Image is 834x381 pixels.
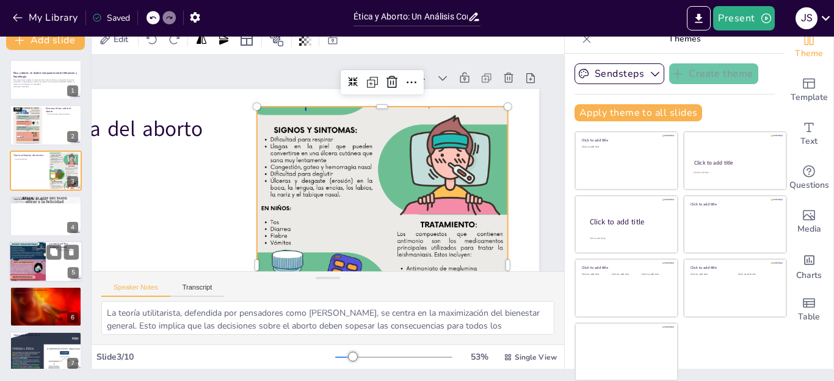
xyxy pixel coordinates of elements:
div: Layout [237,30,256,49]
p: eutanasia y utilitarismo [13,291,78,294]
div: Click to add text [738,273,777,276]
div: 1 [10,60,82,100]
p: Esta presentación explora las posturas éticas sobre el aborto, comparando las teorías utilitarist... [13,79,78,85]
div: 6 [67,312,78,323]
div: Click to add title [694,159,775,166]
div: 7 [67,358,78,369]
button: J s [796,6,818,30]
div: Click to add title [582,265,669,270]
p: [PERSON_NAME] y derechos [49,249,79,251]
div: 6 [10,287,82,327]
div: Add a table [785,288,833,332]
p: Teoría utilitarista del aborto [13,154,46,157]
button: Add slide [6,30,85,50]
p: Ética utilitarista en la eutanasia [13,288,78,292]
span: Theme [795,47,823,60]
div: Click to add title [582,138,669,143]
div: Click to add text [582,273,609,276]
div: Click to add title [590,217,668,227]
div: 1 [67,85,78,96]
div: 5 [9,241,82,282]
div: Click to add text [612,273,639,276]
div: 2 [67,131,78,142]
div: 53 % [465,351,494,363]
span: Position [269,32,284,47]
button: My Library [9,8,83,27]
div: Click to add text [642,273,669,276]
div: Add text boxes [785,112,833,156]
span: Table [798,310,820,324]
div: Add ready made slides [785,68,833,112]
span: Media [797,223,821,236]
div: 2 [10,105,82,145]
input: Insert title [354,8,468,26]
span: Text [800,135,818,148]
div: 3 [10,151,82,191]
p: teoría utilitarista [13,158,46,160]
div: Click to add text [694,171,775,174]
div: Change the overall theme [785,24,833,68]
span: Charts [796,269,822,282]
p: La teoría política [PERSON_NAME] [49,242,79,249]
p: Posturas éticas sobre el aborto [46,106,78,113]
div: Click to add text [691,273,729,276]
div: Click to add text [582,146,669,149]
div: Slide 3 / 10 [96,351,335,363]
p: Generated with [URL] [13,85,78,88]
div: Click to add title [691,265,778,270]
div: 3 [67,176,78,187]
span: Template [791,91,828,104]
div: Saved [92,12,130,24]
button: Create theme [669,63,758,84]
div: Add images, graphics, shapes or video [785,200,833,244]
div: 4 [67,222,78,233]
span: Single View [515,352,557,362]
button: Sendsteps [575,63,664,84]
button: Speaker Notes [101,283,170,297]
p: contrato social [13,337,78,340]
textarea: La teoría utilitarista, defendida por pensadores como [PERSON_NAME], se centra en la maximización... [101,301,554,335]
div: Click to add body [590,237,667,240]
div: Add charts and graphs [785,244,833,288]
span: Edit [111,34,131,45]
p: Teoría del contrato social [13,333,78,337]
button: Duplicate Slide [46,244,61,259]
strong: Ética y Aborto: Un Análisis Comparativo entre Utilitarismo y Deontología [13,71,77,78]
span: Questions [789,179,829,192]
button: Delete Slide [64,244,79,259]
div: Get real-time input from your audience [785,156,833,200]
p: Posturas éticas sobre el aborto [46,113,78,115]
p: Themes [596,24,772,54]
p: Teoría deontológica del aborto [13,198,78,201]
div: J s [796,7,818,29]
div: 5 [68,267,79,278]
div: 7 [10,332,82,372]
div: 4 [10,196,82,236]
p: ética deontológica [13,201,78,204]
button: Export to PowerPoint [687,6,711,30]
button: Transcript [170,283,225,297]
div: Click to add title [691,201,778,206]
button: Apply theme to all slides [575,104,702,121]
button: Present [713,6,774,30]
